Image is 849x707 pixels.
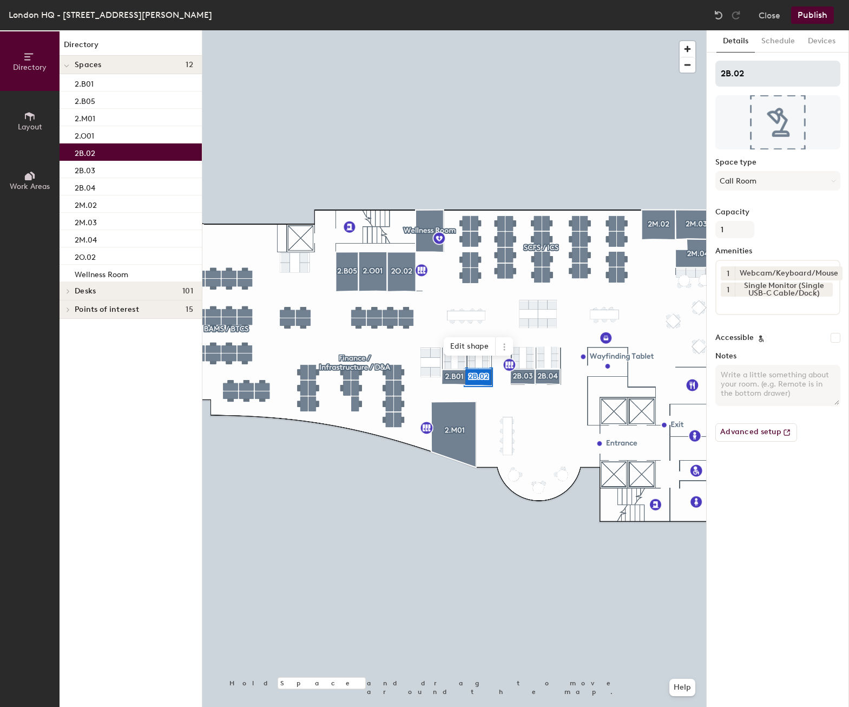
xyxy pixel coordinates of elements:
button: Details [716,30,755,53]
p: 2B.04 [75,180,95,193]
button: Schedule [755,30,801,53]
img: Redo [730,10,741,21]
p: 2O.02 [75,250,96,262]
button: Advanced setup [715,423,797,442]
button: 1 [721,266,735,280]
p: 2M.02 [75,198,97,210]
span: Directory [13,63,47,72]
label: Space type [715,158,840,167]
button: Devices [801,30,842,53]
p: Wellness Room [75,267,128,279]
span: 101 [182,287,193,296]
label: Accessible [715,333,754,342]
span: Layout [18,122,42,132]
img: The space named 2B.02 [715,95,840,149]
button: Publish [791,6,834,24]
p: 2B.03 [75,163,95,175]
p: 2.B01 [75,76,94,89]
span: Desks [75,287,96,296]
span: 12 [186,61,193,69]
h1: Directory [60,39,202,56]
p: 2.M01 [75,111,95,123]
div: London HQ - [STREET_ADDRESS][PERSON_NAME] [9,8,212,22]
label: Capacity [715,208,840,217]
span: Spaces [75,61,102,69]
div: Single Monitor (Single USB-C Cable/Dock) [735,283,833,297]
span: 1 [727,268,729,279]
p: 2B.02 [75,146,95,158]
div: Webcam/Keyboard/Mouse [735,266,843,280]
span: Points of interest [75,305,139,314]
button: Close [759,6,780,24]
span: 15 [186,305,193,314]
p: 2.B05 [75,94,95,106]
span: Work Areas [10,182,50,191]
p: 2.O01 [75,128,94,141]
img: Undo [713,10,724,21]
span: 1 [727,284,729,296]
button: Help [669,679,695,696]
span: Edit shape [444,337,496,356]
label: Amenities [715,247,840,256]
label: Notes [715,352,840,361]
p: 2M.04 [75,232,97,245]
button: 1 [721,283,735,297]
button: Call Room [715,171,840,191]
p: 2M.03 [75,215,97,227]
